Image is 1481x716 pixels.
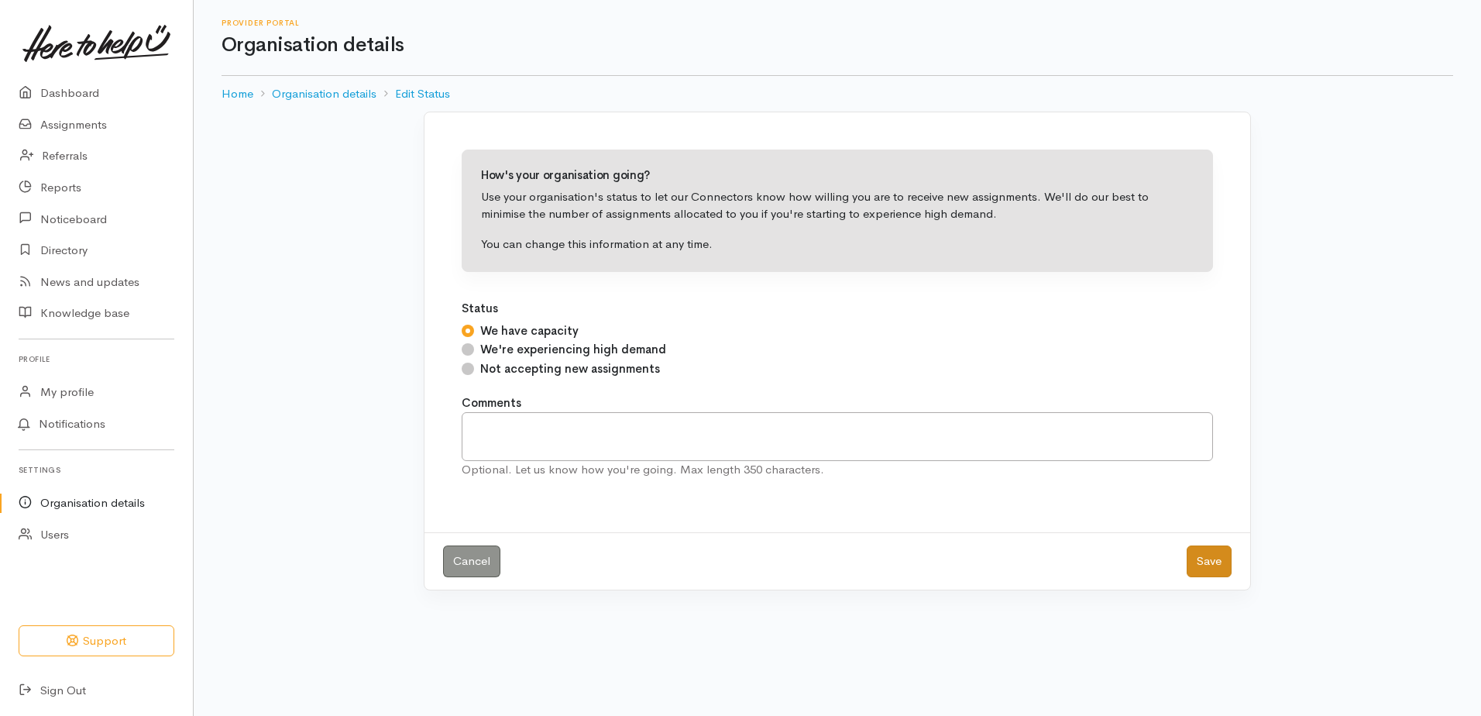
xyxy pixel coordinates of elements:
[481,169,1194,182] h4: How's your organisation going?
[462,461,1213,479] div: Optional. Let us know how you're going. Max length 350 characters.
[462,394,521,412] label: Comments
[222,76,1453,112] nav: breadcrumb
[481,188,1194,223] p: Use your organisation's status to let our Connectors know how willing you are to receive new assi...
[222,34,1453,57] h1: Organisation details
[222,85,253,103] a: Home
[480,322,579,340] label: We have capacity
[480,360,660,378] label: Not accepting new assignments
[395,85,450,103] a: Edit Status
[19,349,174,370] h6: Profile
[480,341,666,359] label: We're experiencing high demand
[443,546,500,577] a: Cancel
[272,85,376,103] a: Organisation details
[222,19,1453,27] h6: Provider Portal
[1187,546,1232,577] button: Save
[481,236,1194,253] p: You can change this information at any time.
[19,625,174,657] button: Support
[19,460,174,480] h6: Settings
[462,300,498,318] label: Status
